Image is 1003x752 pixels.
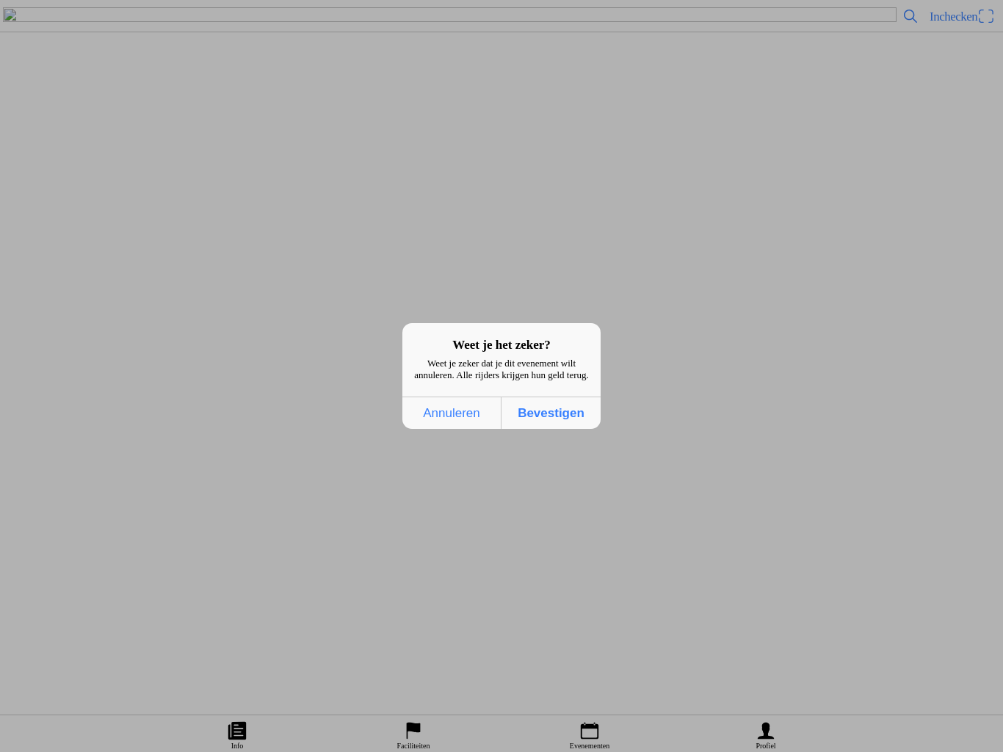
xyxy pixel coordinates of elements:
span: Annuleren [407,398,496,428]
h2: Weet je het zeker? [414,338,589,352]
button: Bevestigen [501,397,601,429]
button: Annuleren [402,397,501,429]
div: Weet je zeker dat je dit evenement wilt annuleren. Alle rijders krijgen hun geld terug. [402,358,601,397]
span: Bevestigen [506,398,596,428]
